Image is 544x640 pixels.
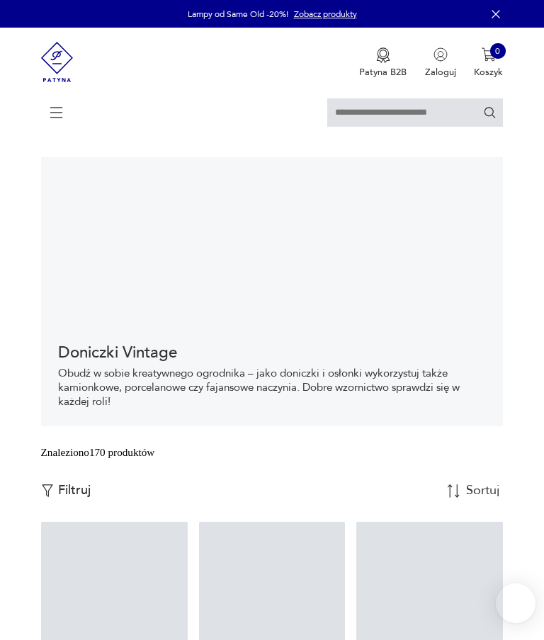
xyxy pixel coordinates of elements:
p: Zaloguj [425,66,456,79]
p: Koszyk [474,66,503,79]
div: Sortuj według daty dodania [466,484,501,497]
img: Ikona medalu [376,47,390,63]
img: Ikonka użytkownika [433,47,448,62]
iframe: Smartsupp widget button [496,583,535,623]
button: Filtruj [41,483,91,498]
img: ba122618386fa961f78ef92bee24ebb9.jpg [41,157,504,327]
p: Lampy od Same Old -20%! [188,8,288,20]
img: Ikonka filtrowania [41,484,54,497]
a: Zobacz produkty [294,8,357,20]
button: 0Koszyk [474,47,503,79]
img: Ikona koszyka [482,47,496,62]
button: Szukaj [483,105,497,119]
div: Znaleziono 170 produktów [41,445,155,460]
p: Filtruj [58,483,91,498]
a: Ikona medaluPatyna B2B [359,47,407,79]
button: Zaloguj [425,47,456,79]
h1: Doniczki Vintage [58,344,487,361]
p: Obudź w sobie kreatywnego ogrodnika – jako doniczki i osłonki wykorzystuj także kamionkowe, porce... [58,367,487,409]
img: Sort Icon [447,484,460,498]
img: Patyna - sklep z meblami i dekoracjami vintage [41,28,74,96]
button: Patyna B2B [359,47,407,79]
p: Patyna B2B [359,66,407,79]
div: 0 [490,43,506,59]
